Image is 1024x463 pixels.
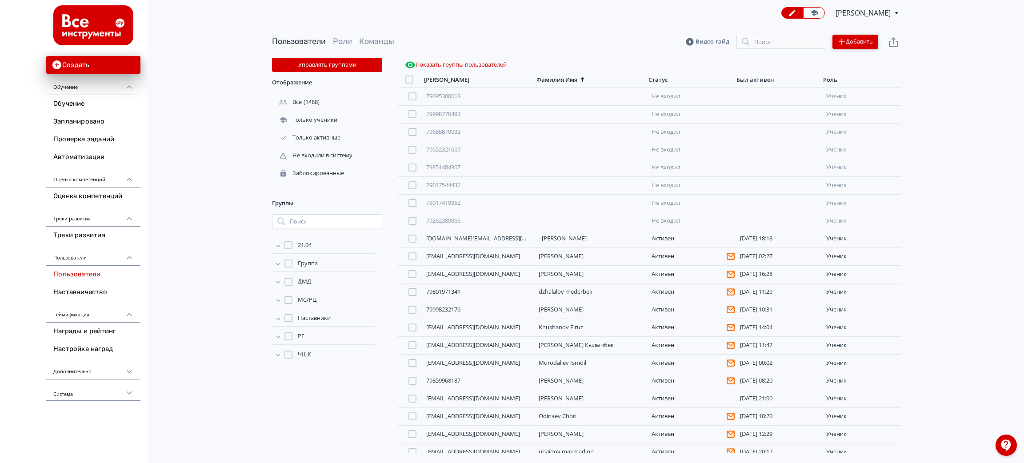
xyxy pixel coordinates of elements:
[652,412,731,420] div: Активен
[888,37,899,48] svg: Экспорт пользователей файлом
[736,76,774,84] div: Был активен
[826,146,898,153] div: ученик
[272,93,382,111] div: (1488)
[652,182,731,189] div: Не входил
[652,341,731,349] div: Активен
[53,5,133,45] img: https://files.teachbase.ru/system/account/58008/logo/medium-5ae35628acea0f91897e3bd663f220f6.png
[740,395,820,402] div: [DATE] 21:00
[652,395,731,402] div: Активен
[272,152,354,160] div: Не входили в систему
[727,448,735,456] svg: Пользователь не подтвердил адрес эл. почты и поэтому не получает системные уведомления
[539,376,584,384] a: [PERSON_NAME]
[272,72,382,93] div: Отображение
[652,288,731,296] div: Активен
[652,217,731,224] div: Не входил
[426,128,460,136] a: 79688870033
[46,244,140,266] div: Пользователи
[803,7,825,19] a: Переключиться в режим ученика
[426,163,460,171] a: 79851484307
[272,36,326,46] a: Пользователи
[648,76,668,84] div: Статус
[539,394,584,402] a: [PERSON_NAME]
[426,92,460,100] a: 79095300013
[826,164,898,171] div: ученик
[403,58,508,72] button: Показать группы пользователей
[652,377,731,385] div: Активен
[539,447,594,455] a: ubaidov makmadjon
[426,181,460,189] a: 79017544432
[652,359,731,367] div: Активен
[539,430,584,438] a: [PERSON_NAME]
[426,447,520,455] a: [EMAIL_ADDRESS][DOMAIN_NAME]
[426,252,520,260] a: [EMAIL_ADDRESS][DOMAIN_NAME]
[727,323,735,331] svg: Пользователь не подтвердил адрес эл. почты и поэтому не получает системные уведомления
[272,98,304,106] div: Все
[333,36,352,46] a: Роли
[539,341,614,349] a: [PERSON_NAME] Kылычбек
[740,288,820,295] div: [DATE] 11:29
[426,430,520,438] a: [EMAIL_ADDRESS][DOMAIN_NAME]
[826,93,898,100] div: ученик
[652,200,731,207] div: Не входил
[46,205,140,227] div: Треки развития
[272,58,382,72] button: Управлять группами
[46,113,140,131] a: Запланировано
[539,287,592,295] a: dzhalalov mederbek
[426,234,566,242] a: [DOMAIN_NAME][EMAIL_ADDRESS][DOMAIN_NAME]
[740,342,820,349] div: [DATE] 11:47
[740,271,820,278] div: [DATE] 16:28
[426,412,520,420] a: [EMAIL_ADDRESS][DOMAIN_NAME]
[826,395,898,402] div: ученик
[298,314,331,323] span: Наставники
[727,359,735,367] svg: Пользователь не подтвердил адрес эл. почты и поэтому не получает системные уведомления
[740,431,820,438] div: [DATE] 12:29
[740,448,820,455] div: [DATE] 20:17
[298,350,311,359] span: ЧШК
[740,359,820,367] div: [DATE] 00:02
[298,277,311,286] span: ДМД
[826,128,898,136] div: ученик
[826,253,898,260] div: ученик
[536,76,577,84] div: Фамилия Имя
[652,270,731,278] div: Активен
[426,341,520,349] a: [EMAIL_ADDRESS][DOMAIN_NAME]
[826,413,898,420] div: ученик
[652,323,731,331] div: Активен
[426,394,520,402] a: [EMAIL_ADDRESS][DOMAIN_NAME]
[727,252,735,260] svg: Пользователь не подтвердил адрес эл. почты и поэтому не получает системные уведомления
[46,56,140,74] button: Создать
[826,359,898,367] div: ученик
[686,37,729,46] a: Видео-гайд
[652,111,731,118] div: Не входил
[272,169,346,177] div: Заблокированные
[46,358,140,379] div: Дополнительно
[826,182,898,189] div: ученик
[426,199,460,207] a: 79017419952
[826,200,898,207] div: ученик
[652,93,731,100] div: Не входил
[727,306,735,314] svg: Пользователь не подтвердил адрес эл. почты и поэтому не получает системные уведомления
[426,359,520,367] a: [EMAIL_ADDRESS][DOMAIN_NAME]
[298,295,317,304] span: МС/РЦ
[826,324,898,331] div: ученик
[46,301,140,323] div: Геймификация
[359,36,394,46] a: Команды
[652,128,731,136] div: Не входил
[46,227,140,244] a: Треки развития
[652,146,731,153] div: Не входил
[46,95,140,113] a: Обучение
[727,341,735,349] svg: Пользователь не подтвердил адрес эл. почты и поэтому не получает системные уведомления
[826,342,898,349] div: ученик
[740,235,820,242] div: [DATE] 18:18
[426,287,460,295] a: 79801971341
[740,377,820,384] div: [DATE] 08:20
[539,359,586,367] a: Murodaliev Ismoil
[426,323,520,331] a: [EMAIL_ADDRESS][DOMAIN_NAME]
[826,217,898,224] div: ученик
[832,35,878,49] button: Добавить
[298,259,318,268] span: Группа
[826,111,898,118] div: ученик
[426,305,460,313] a: 79998232176
[652,252,731,260] div: Активен
[823,76,837,84] div: Роль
